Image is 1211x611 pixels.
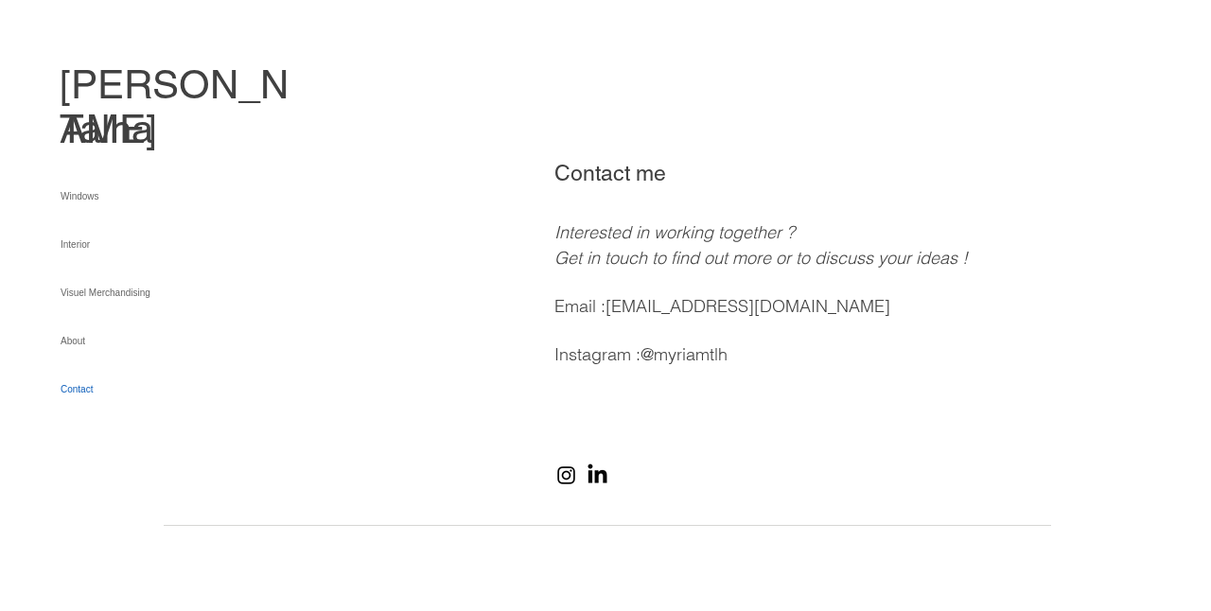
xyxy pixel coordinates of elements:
span: Co [554,161,583,185]
a: [EMAIL_ADDRESS][DOMAIN_NAME] [605,295,890,317]
a: Windows [61,172,258,220]
img: LinkedIn [586,463,609,487]
img: Instagram [554,463,578,487]
span: Instagram : [554,343,728,365]
a: @myriamtlh [641,343,728,365]
ul: Social Bar [554,463,609,487]
a: Interior [61,220,258,269]
span: Email : [554,295,890,317]
a: [PERSON_NAME] [60,61,289,151]
span: ntact me [583,161,666,185]
span: Get in touch to find out more or to discuss your ideas ! [554,247,968,269]
a: Contact [61,365,258,413]
a: About [61,317,258,365]
span: Interested in working together ? [554,221,795,243]
a: Visuel Merchandising [61,269,258,317]
nav: Site [61,172,258,413]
